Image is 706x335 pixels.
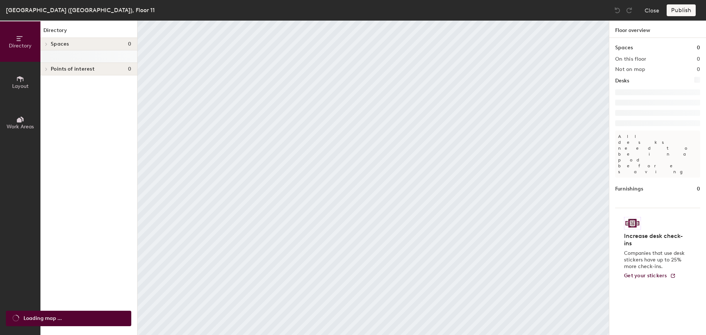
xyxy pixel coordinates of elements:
img: Sticker logo [624,217,641,229]
h1: Spaces [615,44,633,52]
span: Points of interest [51,66,95,72]
h1: Floor overview [609,21,706,38]
h2: 0 [697,56,700,62]
span: Directory [9,43,32,49]
div: [GEOGRAPHIC_DATA] ([GEOGRAPHIC_DATA]), Floor 11 [6,6,155,15]
h1: Desks [615,77,629,85]
img: Redo [625,7,633,14]
button: Close [645,4,659,16]
span: Get your stickers [624,272,667,279]
h2: On this floor [615,56,646,62]
span: 0 [128,66,131,72]
h1: 0 [697,44,700,52]
p: Companies that use desk stickers have up to 25% more check-ins. [624,250,687,270]
h1: 0 [697,185,700,193]
span: Loading map ... [24,314,62,322]
span: Layout [12,83,29,89]
a: Get your stickers [624,273,676,279]
img: Undo [614,7,621,14]
h1: Furnishings [615,185,643,193]
h1: Directory [40,26,137,38]
span: Work Areas [7,124,34,130]
span: Spaces [51,41,69,47]
h2: 0 [697,67,700,72]
h4: Increase desk check-ins [624,232,687,247]
p: All desks need to be in a pod before saving [615,131,700,178]
h2: Not on map [615,67,645,72]
span: 0 [128,41,131,47]
canvas: Map [138,21,609,335]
